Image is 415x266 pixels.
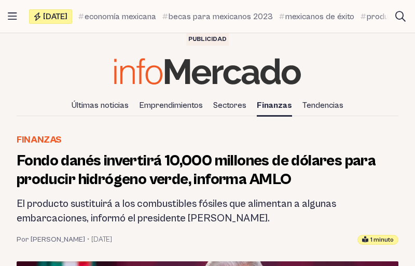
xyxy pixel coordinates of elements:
[285,10,354,23] span: mexicanos de éxito
[87,234,89,245] span: •
[169,10,273,23] span: becas para mexicanos 2023
[209,96,251,114] a: Sectores
[91,234,112,245] time: 24 noviembre, 2023 12:36
[78,10,156,23] a: economía mexicana
[17,151,398,189] h1: Fondo danés invertirá 10,000 millones de dólares para producir hidrógeno verde, informa AMLO
[162,10,273,23] a: becas para mexicanos 2023
[114,58,301,85] img: Infomercado México logo
[279,10,354,23] a: mexicanos de éxito
[135,96,207,114] a: Emprendimientos
[298,96,348,114] a: Tendencias
[17,197,398,226] h2: El producto sustituirá a los combustibles fósiles que alimentan a algunas embarcaciones, informó ...
[67,96,133,114] a: Últimas noticias
[85,10,156,23] span: economía mexicana
[17,133,62,147] a: Finanzas
[17,234,85,245] a: Por [PERSON_NAME]
[43,12,67,21] span: [DATE]
[357,235,398,245] div: Tiempo estimado de lectura: 1 minuto
[253,96,296,114] a: Finanzas
[186,33,229,46] div: Publicidad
